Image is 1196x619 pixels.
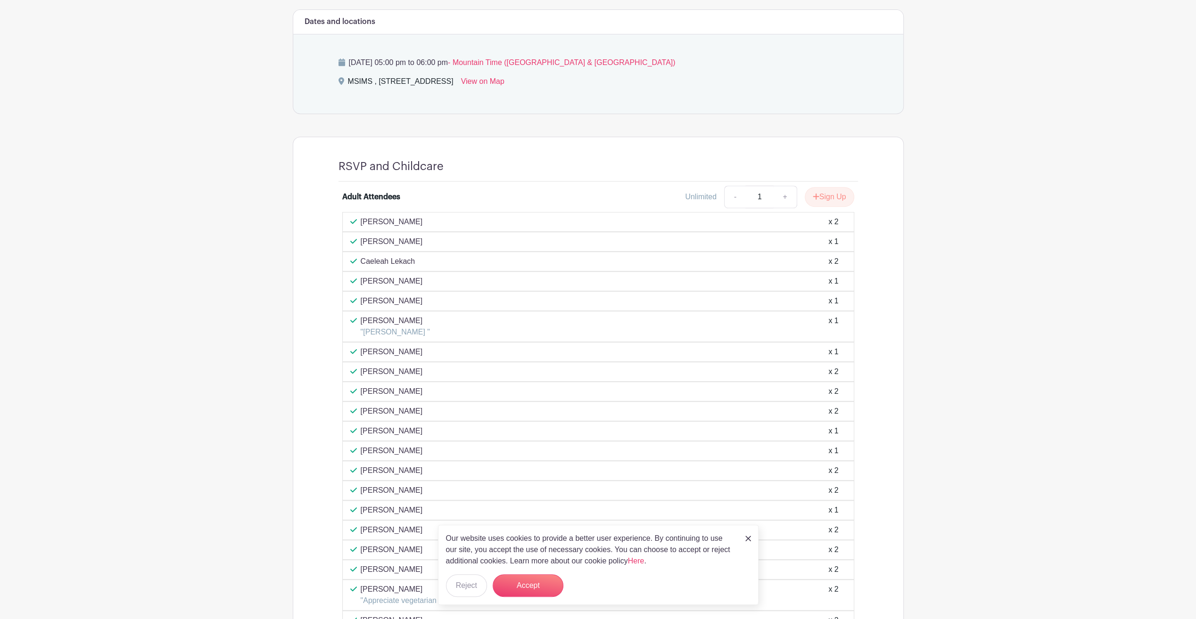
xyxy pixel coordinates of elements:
[724,186,746,208] a: -
[361,216,423,228] p: [PERSON_NAME]
[361,485,423,496] p: [PERSON_NAME]
[338,57,858,68] p: [DATE] 05:00 pm to 06:00 pm
[745,536,751,541] img: close_button-5f87c8562297e5c2d7936805f587ecaba9071eb48480494691a3f1689db116b3.svg
[828,485,838,496] div: x 2
[361,524,423,536] p: [PERSON_NAME]
[828,584,838,606] div: x 2
[493,574,563,597] button: Accept
[305,17,375,26] h6: Dates and locations
[361,366,423,377] p: [PERSON_NAME]
[361,465,423,476] p: [PERSON_NAME]
[828,505,838,516] div: x 1
[828,216,838,228] div: x 2
[828,366,838,377] div: x 2
[361,295,423,307] p: [PERSON_NAME]
[628,557,644,565] a: Here
[828,315,838,338] div: x 1
[828,386,838,397] div: x 2
[828,465,838,476] div: x 2
[361,236,423,247] p: [PERSON_NAME]
[828,256,838,267] div: x 2
[361,256,415,267] p: Caeleah Lekach
[828,425,838,437] div: x 1
[685,191,717,203] div: Unlimited
[446,533,735,567] p: Our website uses cookies to provide a better user experience. By continuing to use our site, you ...
[361,346,423,358] p: [PERSON_NAME]
[446,574,487,597] button: Reject
[461,76,504,91] a: View on Map
[773,186,797,208] a: +
[361,505,423,516] p: [PERSON_NAME]
[828,524,838,536] div: x 2
[805,187,854,207] button: Sign Up
[361,425,423,437] p: [PERSON_NAME]
[338,160,444,173] h4: RSVP and Childcare
[448,58,675,66] span: - Mountain Time ([GEOGRAPHIC_DATA] & [GEOGRAPHIC_DATA])
[828,406,838,417] div: x 2
[828,544,838,555] div: x 2
[828,236,838,247] div: x 1
[361,564,423,575] p: [PERSON_NAME]
[361,584,491,595] p: [PERSON_NAME]
[828,346,838,358] div: x 1
[348,76,454,91] div: MSIMS , [STREET_ADDRESS]
[361,276,423,287] p: [PERSON_NAME]
[361,386,423,397] p: [PERSON_NAME]
[828,564,838,575] div: x 2
[342,191,400,203] div: Adult Attendees
[361,595,491,606] p: "Appreciate vegetarian dinner options!"
[828,276,838,287] div: x 1
[828,295,838,307] div: x 1
[361,315,430,326] p: [PERSON_NAME]
[361,406,423,417] p: [PERSON_NAME]
[361,445,423,456] p: [PERSON_NAME]
[361,326,430,338] p: "[PERSON_NAME] "
[828,445,838,456] div: x 1
[361,544,423,555] p: [PERSON_NAME]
